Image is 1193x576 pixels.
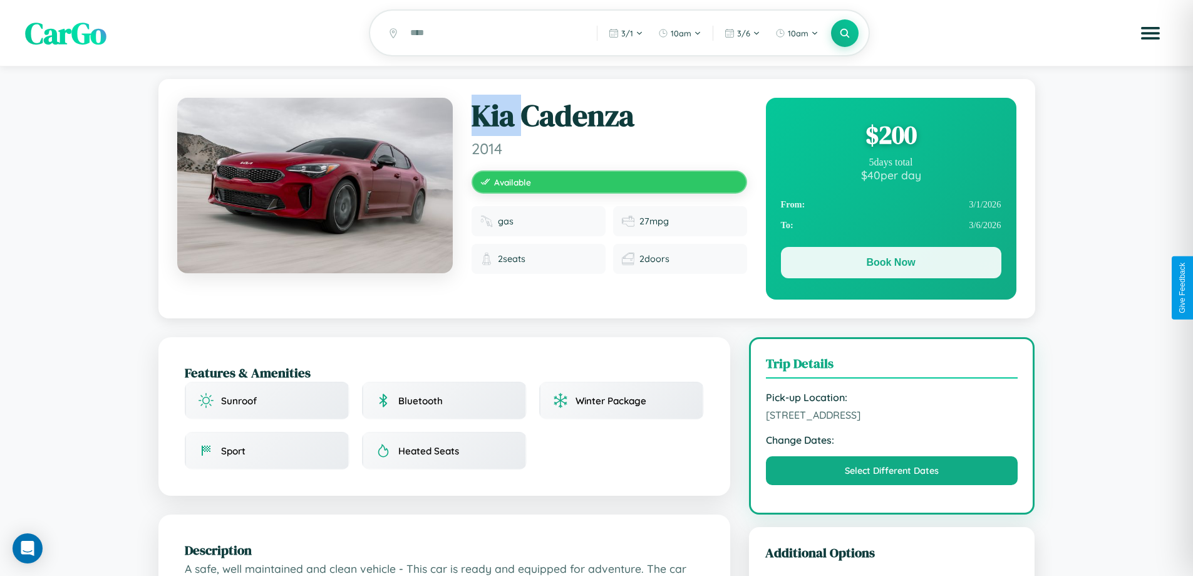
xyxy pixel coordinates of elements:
span: 2 seats [498,253,525,264]
span: 2014 [472,139,747,158]
button: Open menu [1133,16,1168,51]
span: [STREET_ADDRESS] [766,409,1018,421]
button: Book Now [781,247,1001,278]
button: Select Different Dates [766,456,1018,485]
h3: Trip Details [766,354,1018,379]
div: 3 / 1 / 2026 [781,194,1001,215]
strong: To: [781,220,793,231]
img: Doors [622,253,634,265]
div: $ 200 [781,118,1001,152]
img: Seats [480,253,493,265]
h2: Features & Amenities [185,364,704,382]
span: gas [498,216,514,227]
button: 3/6 [718,23,767,43]
img: Kia Cadenza 2014 [177,98,453,273]
div: 3 / 6 / 2026 [781,215,1001,236]
h1: Kia Cadenza [472,98,747,134]
div: Give Feedback [1178,263,1187,313]
div: 5 days total [781,157,1001,168]
span: Sunroof [221,395,257,407]
button: 10am [652,23,708,43]
img: Fuel efficiency [622,215,634,228]
span: Bluetooth [398,395,443,407]
span: Available [494,177,531,187]
button: 10am [769,23,825,43]
span: 10am [671,28,691,38]
div: Open Intercom Messenger [13,533,43,563]
span: Winter Package [576,395,646,407]
span: 3 / 6 [737,28,750,38]
strong: From: [781,199,805,210]
span: 10am [788,28,808,38]
span: 2 doors [639,253,669,264]
div: $ 40 per day [781,168,1001,182]
span: Sport [221,445,245,457]
span: CarGo [25,13,106,54]
strong: Change Dates: [766,434,1018,446]
h2: Description [185,541,704,559]
strong: Pick-up Location: [766,391,1018,404]
span: 27 mpg [639,216,669,227]
img: Fuel type [480,215,493,228]
span: Heated Seats [398,445,459,457]
span: 3 / 1 [621,28,633,38]
button: 3/1 [602,23,649,43]
h3: Additional Options [765,543,1019,562]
